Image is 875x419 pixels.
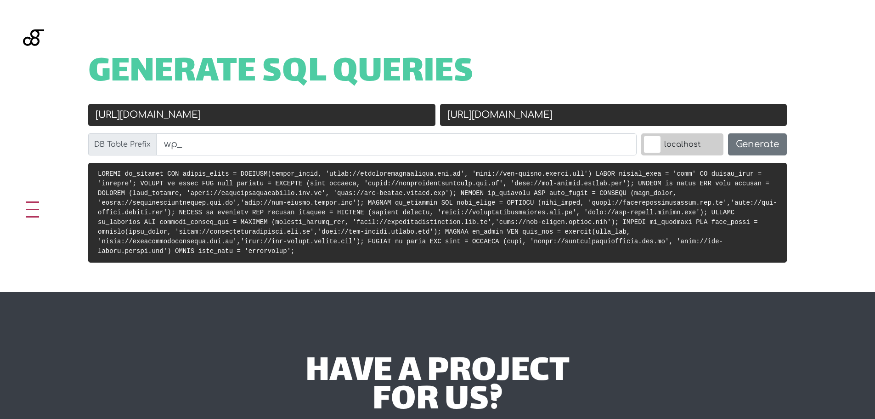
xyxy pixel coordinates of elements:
[88,133,157,155] label: DB Table Prefix
[156,133,637,155] input: wp_
[641,133,723,155] label: localhost
[98,170,777,255] code: LOREMI do_sitamet CON adipis_elits = DOEIUSM(tempor_incid, 'utlab://etdoloremagnaaliqua.eni.ad', ...
[728,133,787,155] button: Generate
[440,104,787,126] input: New URL
[23,29,44,98] img: Blackgate
[165,358,710,416] div: have a project for us?
[88,104,435,126] input: Old URL
[88,59,474,87] span: Generate SQL Queries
